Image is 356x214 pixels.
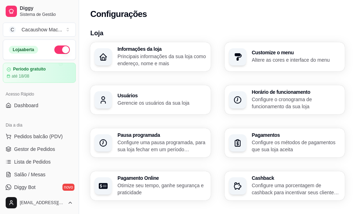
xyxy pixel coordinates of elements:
button: Pausa programadaConfigure uma pausa programada, para sua loja fechar em um período específico [90,128,211,157]
p: Gerencie os usuários da sua loja [117,99,206,106]
article: até 18/08 [12,73,29,79]
h3: Usuários [117,93,206,98]
p: Otimize seu tempo, ganhe segurança e praticidade [117,182,206,196]
button: Informações da lojaPrincipais informações da sua loja como endereço, nome e mais [90,42,211,71]
p: Configure uma porcentagem de cashback para incentivar seus clientes a comprarem em sua loja [252,182,341,196]
span: Sistema de Gestão [20,12,73,17]
button: [EMAIL_ADDRESS][DOMAIN_NAME] [3,194,76,211]
h3: Loja [90,28,345,38]
a: Diggy Botnovo [3,182,76,193]
div: Cacaushow Mac ... [22,26,62,33]
div: Acesso Rápido [3,88,76,100]
button: Pagamento OnlineOtimize seu tempo, ganhe segurança e praticidade [90,171,211,200]
a: DiggySistema de Gestão [3,3,76,20]
div: Dia a dia [3,120,76,131]
span: Gestor de Pedidos [14,146,55,153]
h3: Informações da loja [117,47,206,51]
span: Diggy [20,5,73,12]
span: [EMAIL_ADDRESS][DOMAIN_NAME] [20,200,65,206]
button: UsuáriosGerencie os usuários da sua loja [90,85,211,114]
h3: Cashback [252,176,341,181]
button: PagamentosConfigure os métodos de pagamentos que sua loja aceita [225,128,345,157]
button: Pedidos balcão (PDV) [3,131,76,142]
button: Customize o menuAltere as cores e interface do menu [225,42,345,71]
button: Select a team [3,23,76,37]
a: Período gratuitoaté 18/08 [3,63,76,83]
h3: Horário de funcionamento [252,90,341,94]
span: Salão / Mesas [14,171,46,178]
h3: Customize o menu [252,50,341,55]
h3: Pagamento Online [117,176,206,181]
p: Configure uma pausa programada, para sua loja fechar em um período específico [117,139,206,153]
a: Salão / Mesas [3,169,76,180]
button: Alterar Status [54,45,70,54]
button: CashbackConfigure uma porcentagem de cashback para incentivar seus clientes a comprarem em sua loja [225,171,345,200]
p: Altere as cores e interface do menu [252,56,341,63]
span: C [9,26,16,33]
p: Principais informações da sua loja como endereço, nome e mais [117,53,206,67]
h2: Configurações [90,8,147,20]
a: Lista de Pedidos [3,156,76,167]
article: Período gratuito [13,67,46,72]
div: Loja aberta [9,46,38,54]
span: Dashboard [14,102,38,109]
span: Pedidos balcão (PDV) [14,133,63,140]
a: Dashboard [3,100,76,111]
p: Configure os métodos de pagamentos que sua loja aceita [252,139,341,153]
p: Configure o cronograma de funcionamento da sua loja [252,96,341,110]
h3: Pagamentos [252,133,341,137]
a: Gestor de Pedidos [3,143,76,155]
button: Horário de funcionamentoConfigure o cronograma de funcionamento da sua loja [225,85,345,114]
h3: Pausa programada [117,133,206,137]
span: Lista de Pedidos [14,158,51,165]
span: Diggy Bot [14,184,36,191]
